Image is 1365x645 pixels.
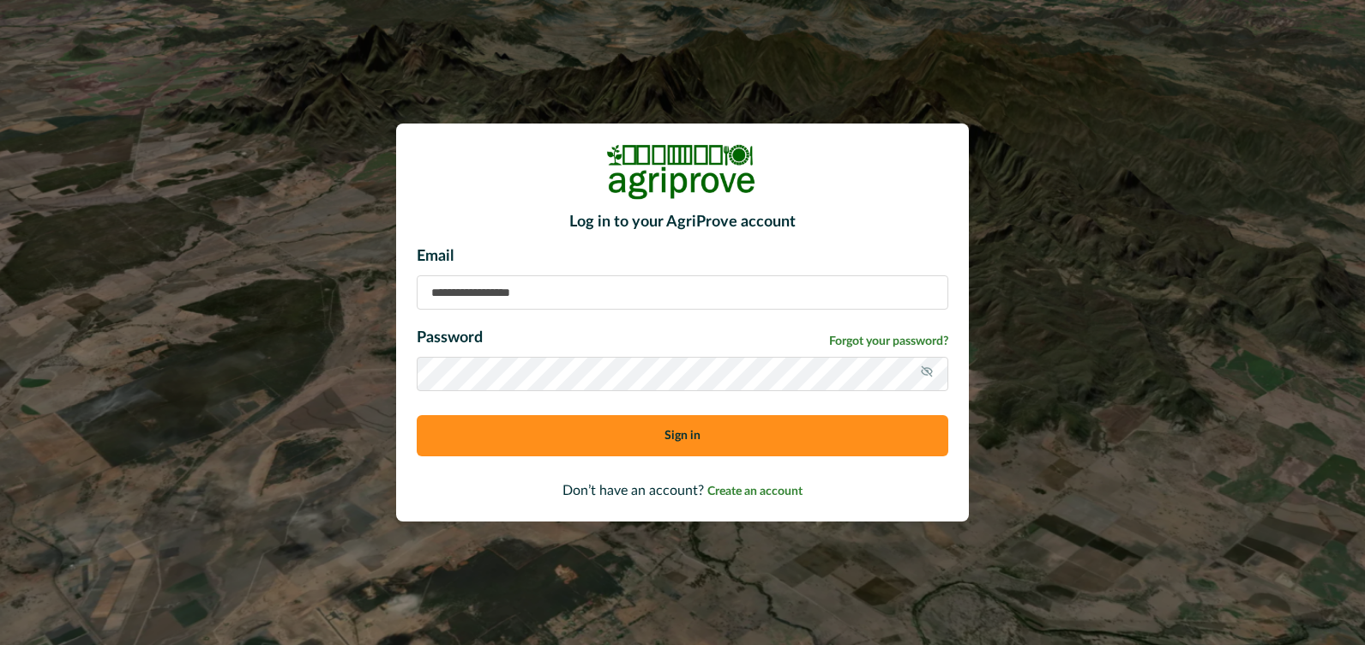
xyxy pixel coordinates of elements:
[707,484,803,497] a: Create an account
[707,485,803,497] span: Create an account
[417,327,483,350] p: Password
[417,415,948,456] button: Sign in
[605,144,760,200] img: Logo Image
[829,333,948,351] a: Forgot your password?
[417,480,948,501] p: Don’t have an account?
[417,245,948,268] p: Email
[417,214,948,232] h2: Log in to your AgriProve account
